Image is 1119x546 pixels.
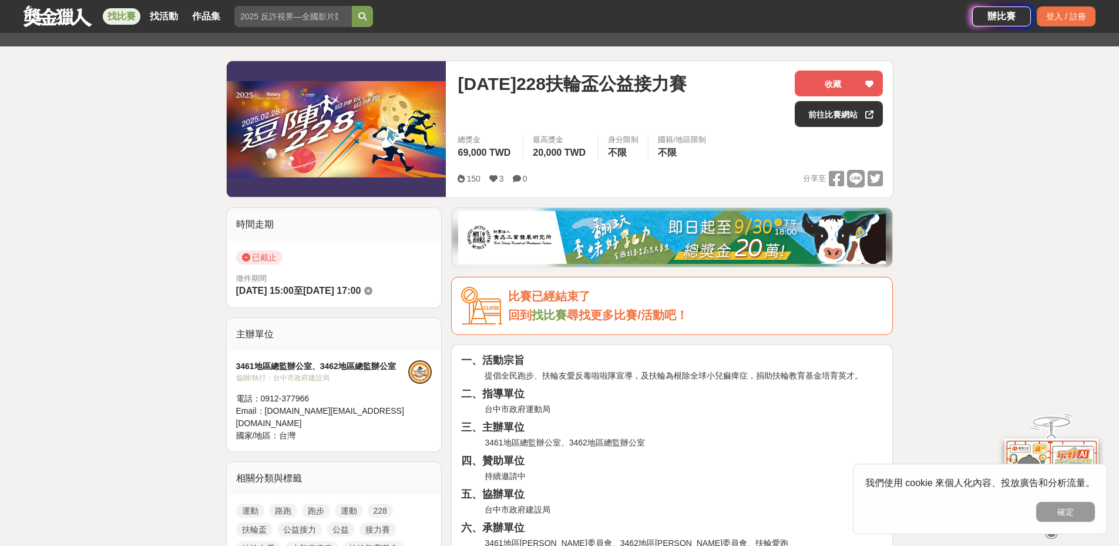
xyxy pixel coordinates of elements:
div: 3461地區總監辦公室、3462地區總監辦公室 [236,360,409,373]
a: 運動 [236,504,264,518]
div: 身分限制 [608,134,639,146]
input: 2025 反詐視界—全國影片競賽 [234,6,352,27]
p: 3461地區總監辦公室、3462地區總監辦公室 [485,437,883,449]
div: 主辦單位 [227,318,442,351]
span: 150 [466,174,480,183]
strong: 三、主辦單位 [461,421,525,433]
span: [DATE] 17:00 [303,286,361,296]
strong: 四、贊助單位 [461,455,525,467]
div: 比賽已經結束了 [508,287,883,306]
div: 協辦/執行： 台中市政府建設局 [236,373,409,383]
strong: 一、活動宗旨 [461,354,525,366]
div: Email： [DOMAIN_NAME][EMAIL_ADDRESS][DOMAIN_NAME] [236,405,409,430]
a: 228 [368,504,393,518]
span: 至 [294,286,303,296]
img: 1c81a89c-c1b3-4fd6-9c6e-7d29d79abef5.jpg [458,211,886,264]
strong: 六、承辦單位 [461,522,525,534]
a: 找活動 [145,8,183,25]
div: 電話： 0912-377966 [236,393,409,405]
div: 時間走期 [227,208,442,241]
a: 前往比賽網站 [795,101,883,127]
a: 公益接力 [277,522,322,537]
span: 不限 [658,148,677,158]
img: d2146d9a-e6f6-4337-9592-8cefde37ba6b.png [1004,432,1098,510]
div: 國籍/地區限制 [658,134,706,146]
span: 尋找更多比賽/活動吧！ [567,309,688,321]
span: 最高獎金 [533,134,589,146]
span: [DATE]228扶輪盃公益接力賽 [458,71,686,97]
button: 收藏 [795,71,883,96]
a: 辦比賽 [972,6,1031,26]
img: Cover Image [227,61,446,197]
a: 找比賽 [532,309,567,321]
a: 運動 [335,504,363,518]
a: 路跑 [269,504,297,518]
a: 找比賽 [103,8,140,25]
a: 作品集 [187,8,225,25]
a: 扶輪盃 [236,522,273,537]
p: 提倡全民跑步、扶輪友愛反毒啦啦隊宣導，及扶輪為根除全球小兒痲痺症，捐助扶輪教育基金培育英才。 [485,370,883,382]
div: 登入 / 註冊 [1037,6,1096,26]
button: 確定 [1036,502,1095,522]
p: 台中市政府建設局 [485,504,883,516]
span: 20,000 TWD [533,148,586,158]
span: 69,000 TWD [458,148,510,158]
span: 回到 [508,309,532,321]
strong: 二、指導單位 [461,388,525,400]
span: [DATE] 15:00 [236,286,294,296]
span: 我們使用 cookie 來個人化內容、投放廣告和分析流量。 [865,478,1095,488]
span: 已截止 [236,250,283,264]
a: 公益 [327,522,355,537]
span: 3 [499,174,504,183]
span: 不限 [608,148,627,158]
div: 相關分類與標籤 [227,462,442,495]
span: 台灣 [279,431,295,440]
p: 持續邀請中 [485,470,883,483]
p: 台中市政府運動局 [485,403,883,416]
span: 分享至 [803,170,826,187]
span: 徵件期間 [236,274,267,283]
span: 國家/地區： [236,431,280,440]
strong: 五、協辦單位 [461,488,525,500]
a: 跑步 [302,504,330,518]
a: 接力賽 [359,522,396,537]
span: 總獎金 [458,134,513,146]
span: 0 [523,174,527,183]
img: Icon [461,287,502,325]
